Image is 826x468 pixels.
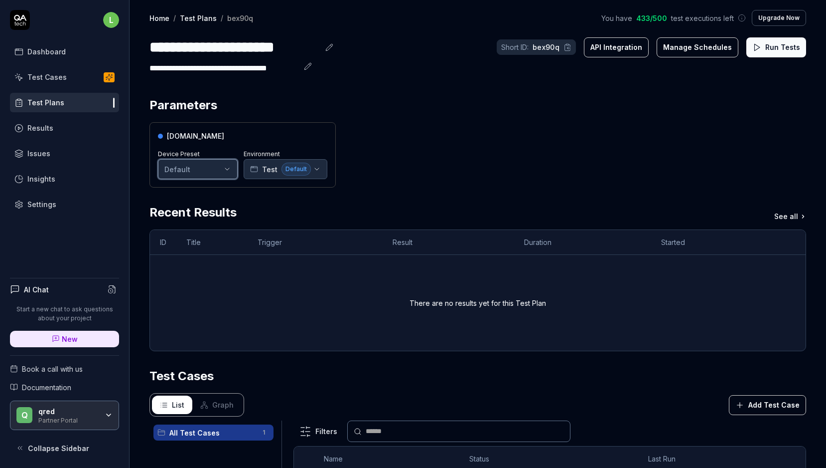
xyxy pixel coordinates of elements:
[10,93,119,112] a: Test Plans
[10,144,119,163] a: Issues
[262,164,277,175] span: Test
[103,10,119,30] button: l
[173,13,176,23] div: /
[10,438,119,458] button: Collapse Sidebar
[149,96,217,114] h2: Parameters
[212,400,234,410] span: Graph
[244,150,280,158] label: Environment
[62,334,78,344] span: New
[651,230,786,255] th: Started
[10,195,119,214] a: Settings
[103,12,119,28] span: l
[172,400,184,410] span: List
[636,13,667,23] span: 433 / 500
[149,204,237,222] h2: Recent Results
[514,230,651,255] th: Duration
[533,42,559,52] span: bex90q
[10,401,119,431] button: qqredPartner Portal
[10,331,119,347] a: New
[149,13,169,23] a: Home
[752,10,806,26] button: Upgrade Now
[729,395,806,415] button: Add Test Case
[22,364,83,374] span: Book a call with us
[158,150,200,158] label: Device Preset
[38,407,98,416] div: qred
[27,123,53,133] div: Results
[27,46,66,57] div: Dashboard
[22,382,71,393] span: Documentation
[10,364,119,374] a: Book a call with us
[27,148,50,159] div: Issues
[10,382,119,393] a: Documentation
[227,13,253,23] div: bex90q
[27,72,67,82] div: Test Cases
[501,42,529,52] span: Short ID:
[10,118,119,138] a: Results
[158,159,238,179] button: Default
[10,42,119,61] a: Dashboard
[27,199,56,210] div: Settings
[180,13,217,23] a: Test Plans
[164,164,190,175] div: Default
[192,396,242,414] button: Graph
[293,422,343,442] button: Filters
[167,131,224,141] span: [DOMAIN_NAME]
[601,13,632,23] span: You have
[221,13,223,23] div: /
[244,159,327,179] button: TestDefault
[10,169,119,189] a: Insights
[169,428,256,438] span: All Test Cases
[774,211,806,222] a: See all
[38,416,98,424] div: Partner Portal
[746,37,806,57] button: Run Tests
[27,174,55,184] div: Insights
[28,443,89,454] span: Collapse Sidebar
[248,230,383,255] th: Trigger
[258,427,270,439] span: 1
[671,13,734,23] span: test executions left
[383,230,514,255] th: Result
[410,267,546,339] div: There are no results yet for this Test Plan
[149,367,214,385] h2: Test Cases
[281,163,311,176] span: Default
[10,67,119,87] a: Test Cases
[10,305,119,323] p: Start a new chat to ask questions about your project
[16,407,32,423] span: q
[150,230,176,255] th: ID
[176,230,248,255] th: Title
[27,97,64,108] div: Test Plans
[657,37,738,57] button: Manage Schedules
[584,37,649,57] button: API Integration
[152,396,192,414] button: List
[24,284,49,295] h4: AI Chat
